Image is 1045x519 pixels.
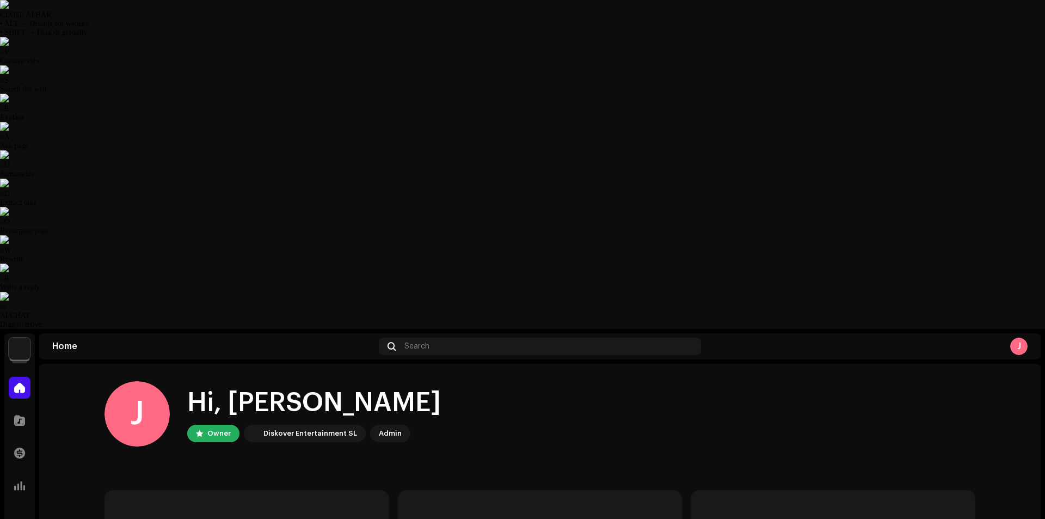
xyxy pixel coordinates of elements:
div: Hi, [PERSON_NAME] [187,386,441,420]
div: Owner [207,427,231,440]
div: Diskover Entertainment SL [263,427,357,440]
div: J [104,381,170,447]
div: J [1010,338,1028,355]
img: 297a105e-aa6c-4183-9ff4-27133c00f2e2 [246,427,259,440]
div: Admin [379,427,402,440]
img: 297a105e-aa6c-4183-9ff4-27133c00f2e2 [9,338,30,359]
div: Home [52,342,374,351]
span: Search [404,342,429,351]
